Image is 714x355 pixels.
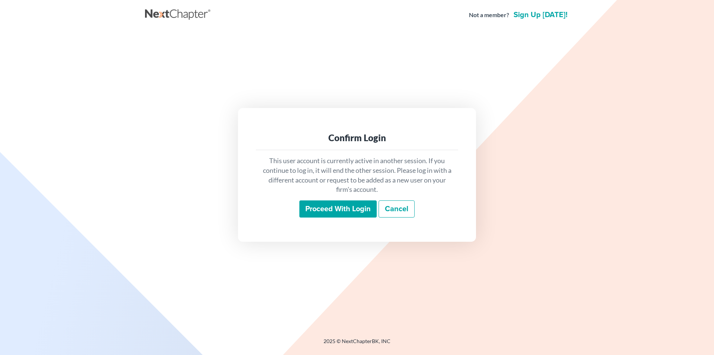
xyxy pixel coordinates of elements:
strong: Not a member? [469,11,509,19]
a: Sign up [DATE]! [512,11,569,19]
div: 2025 © NextChapterBK, INC [145,337,569,351]
input: Proceed with login [299,200,377,218]
a: Cancel [379,200,415,218]
div: Confirm Login [262,132,452,144]
p: This user account is currently active in another session. If you continue to log in, it will end ... [262,156,452,194]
